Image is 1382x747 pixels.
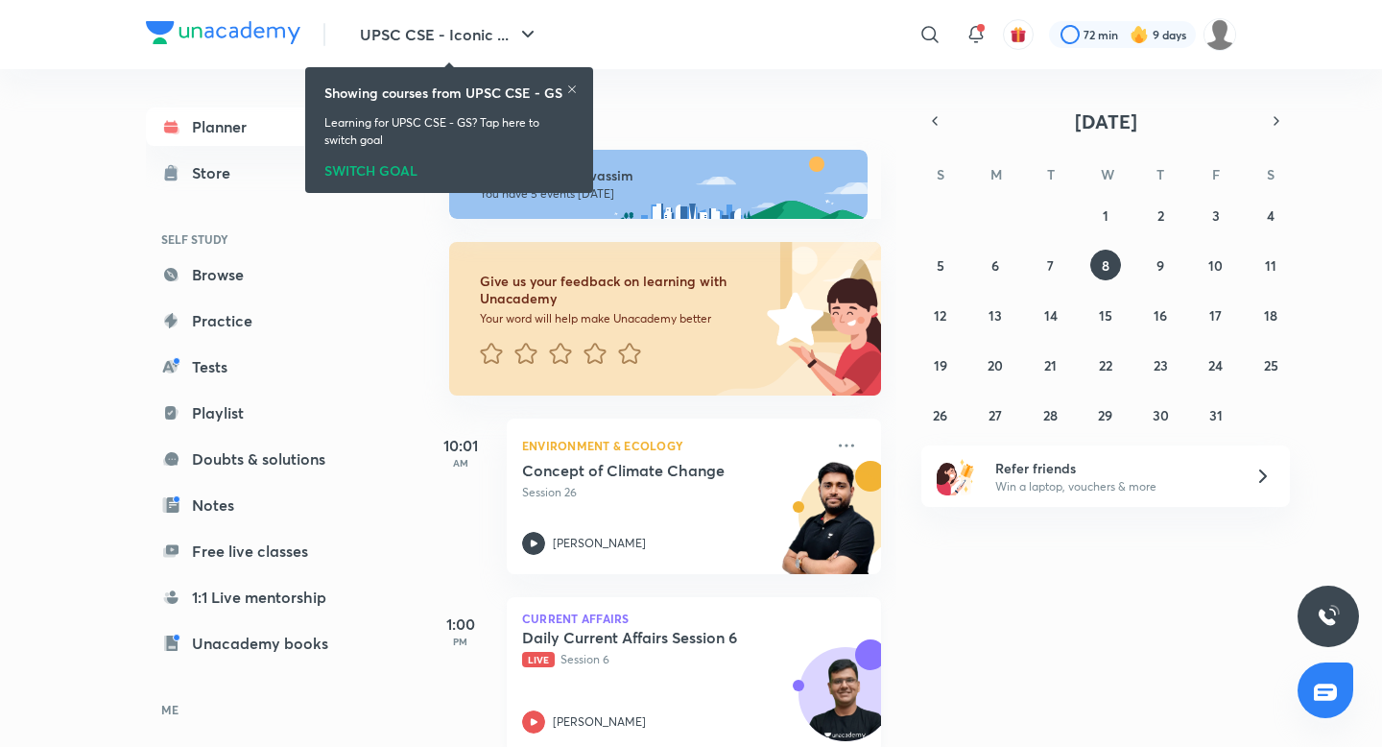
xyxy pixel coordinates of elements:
[422,636,499,647] p: PM
[1157,206,1164,225] abbr: October 2, 2025
[1209,406,1223,424] abbr: October 31, 2025
[775,461,881,593] img: unacademy
[1090,300,1121,330] button: October 15, 2025
[480,311,760,326] p: Your word will help make Unacademy better
[925,349,956,380] button: October 19, 2025
[146,21,300,49] a: Company Logo
[522,461,761,480] h5: Concept of Climate Change
[1003,19,1034,50] button: avatar
[1036,349,1066,380] button: October 21, 2025
[1212,206,1220,225] abbr: October 3, 2025
[1153,406,1169,424] abbr: October 30, 2025
[146,532,369,570] a: Free live classes
[702,242,881,396] img: feedback_image
[422,457,499,469] p: AM
[1201,349,1231,380] button: October 24, 2025
[146,301,369,340] a: Practice
[934,356,947,374] abbr: October 19, 2025
[1090,399,1121,430] button: October 29, 2025
[980,300,1011,330] button: October 13, 2025
[553,713,646,731] p: [PERSON_NAME]
[146,394,369,432] a: Playlist
[146,223,369,255] h6: SELF STUDY
[146,624,369,663] a: Unacademy books
[1103,206,1108,225] abbr: October 1, 2025
[522,651,823,668] p: Session 6
[1201,300,1231,330] button: October 17, 2025
[480,273,760,307] h6: Give us your feedback on learning with Unacademy
[1212,165,1220,183] abbr: Friday
[1145,200,1176,230] button: October 2, 2025
[1099,306,1112,325] abbr: October 15, 2025
[1036,300,1066,330] button: October 14, 2025
[1208,256,1223,275] abbr: October 10, 2025
[1090,250,1121,280] button: October 8, 2025
[449,108,900,131] h4: [DATE]
[1265,256,1276,275] abbr: October 11, 2025
[1208,356,1223,374] abbr: October 24, 2025
[1255,250,1286,280] button: October 11, 2025
[1098,406,1112,424] abbr: October 29, 2025
[1154,306,1167,325] abbr: October 16, 2025
[937,256,944,275] abbr: October 5, 2025
[324,83,562,103] h6: Showing courses from UPSC CSE - GS
[324,157,574,178] div: SWITCH GOAL
[553,535,646,552] p: [PERSON_NAME]
[146,154,369,192] a: Store
[1201,200,1231,230] button: October 3, 2025
[1145,349,1176,380] button: October 23, 2025
[925,250,956,280] button: October 5, 2025
[937,457,975,495] img: referral
[980,399,1011,430] button: October 27, 2025
[925,300,956,330] button: October 12, 2025
[1043,406,1058,424] abbr: October 28, 2025
[348,15,551,54] button: UPSC CSE - Iconic ...
[1156,256,1164,275] abbr: October 9, 2025
[146,108,369,146] a: Planner
[522,434,823,457] p: Environment & Ecology
[146,440,369,478] a: Doubts & solutions
[1264,356,1278,374] abbr: October 25, 2025
[1036,399,1066,430] button: October 28, 2025
[1101,165,1114,183] abbr: Wednesday
[933,406,947,424] abbr: October 26, 2025
[948,108,1263,134] button: [DATE]
[980,349,1011,380] button: October 20, 2025
[1255,300,1286,330] button: October 18, 2025
[1267,206,1275,225] abbr: October 4, 2025
[146,578,369,616] a: 1:1 Live mentorship
[1145,399,1176,430] button: October 30, 2025
[1145,250,1176,280] button: October 9, 2025
[1255,200,1286,230] button: October 4, 2025
[1154,356,1168,374] abbr: October 23, 2025
[995,478,1231,495] p: Win a laptop, vouchers & more
[449,150,868,219] img: afternoon
[925,399,956,430] button: October 26, 2025
[1203,18,1236,51] img: wassim
[1099,356,1112,374] abbr: October 22, 2025
[1209,306,1222,325] abbr: October 17, 2025
[146,255,369,294] a: Browse
[1102,256,1109,275] abbr: October 8, 2025
[988,356,1003,374] abbr: October 20, 2025
[934,306,946,325] abbr: October 12, 2025
[980,250,1011,280] button: October 6, 2025
[480,167,850,184] h6: Good afternoon, wassim
[480,186,850,202] p: You have 5 events [DATE]
[1075,108,1137,134] span: [DATE]
[146,21,300,44] img: Company Logo
[937,165,944,183] abbr: Sunday
[522,484,823,501] p: Session 26
[1156,165,1164,183] abbr: Thursday
[990,165,1002,183] abbr: Monday
[422,613,499,636] h5: 1:00
[1130,25,1149,44] img: streak
[1201,399,1231,430] button: October 31, 2025
[1044,356,1057,374] abbr: October 21, 2025
[991,256,999,275] abbr: October 6, 2025
[146,348,369,386] a: Tests
[422,434,499,457] h5: 10:01
[1010,26,1027,43] img: avatar
[192,161,242,184] div: Store
[1047,256,1054,275] abbr: October 7, 2025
